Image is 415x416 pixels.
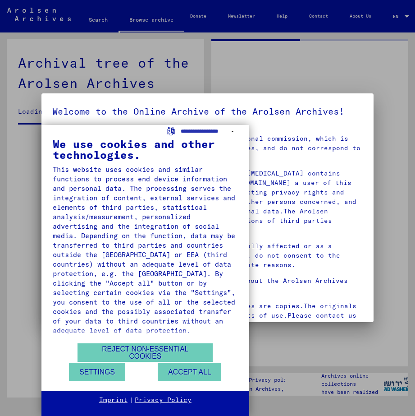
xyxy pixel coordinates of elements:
a: Privacy Policy [135,396,192,405]
div: This website uses cookies and similar functions to process end device information and personal da... [53,165,238,335]
div: We use cookies and other technologies. [53,139,238,160]
button: Settings [69,363,125,381]
button: Accept all [158,363,221,381]
a: Imprint [99,396,128,405]
button: Reject non-essential cookies [78,343,213,362]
